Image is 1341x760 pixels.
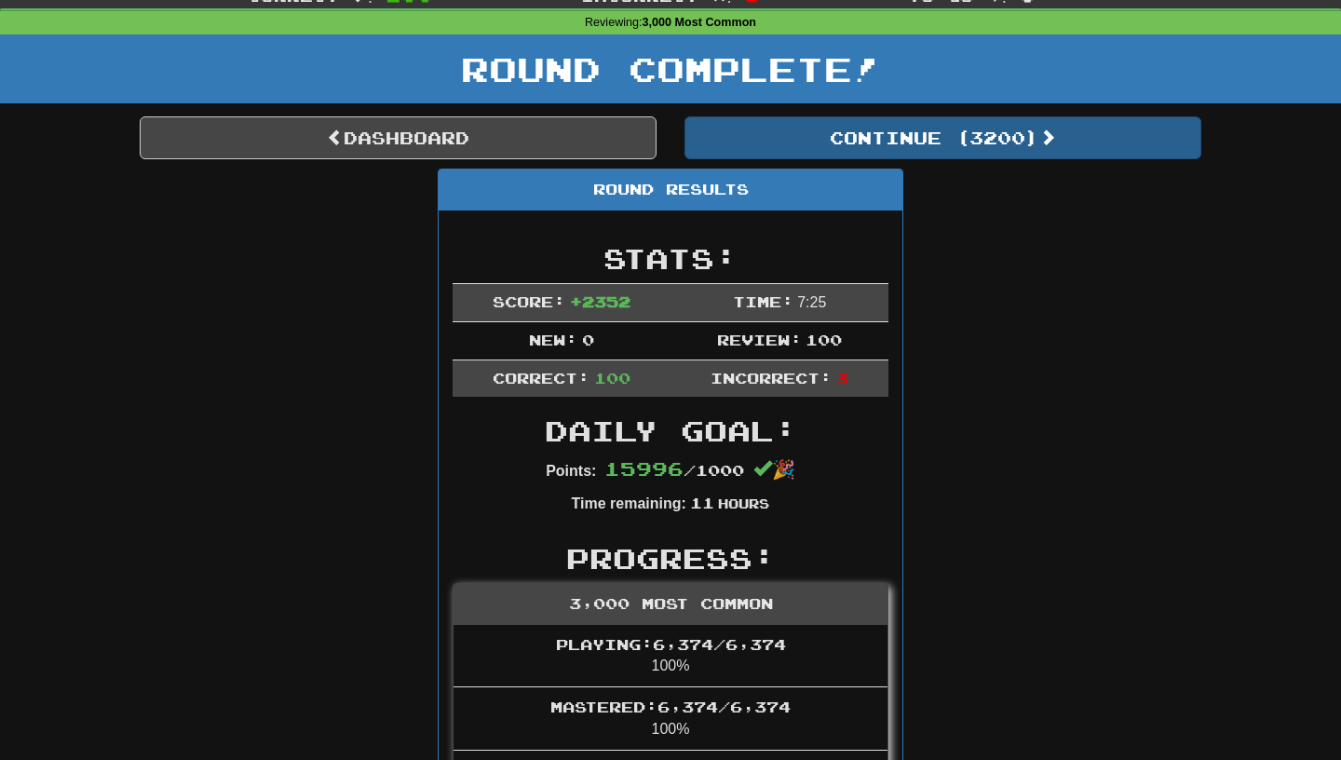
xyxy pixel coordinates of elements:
span: 🎉 [753,459,795,480]
strong: 3,000 Most Common [643,16,756,29]
span: Correct: [493,369,589,387]
span: 15996 [604,457,684,480]
span: Mastered: 6,374 / 6,374 [550,698,791,715]
h1: Round Complete! [7,50,1334,88]
small: Hours [718,495,769,511]
span: Incorrect: [711,369,832,387]
span: 100 [806,331,842,348]
span: 0 [582,331,594,348]
li: 100% [454,625,887,688]
h2: Progress: [453,543,888,574]
a: Dashboard [140,116,657,159]
strong: Points: [546,463,596,479]
span: / 1000 [604,461,744,479]
h2: Daily Goal: [453,415,888,446]
span: 100 [594,369,630,387]
div: 3,000 Most Common [454,584,887,625]
span: 11 [690,494,714,511]
li: 100% [454,686,887,751]
span: Score: [493,292,565,310]
span: Review: [717,331,802,348]
strong: Time remaining: [572,495,686,511]
span: + 2352 [570,292,630,310]
span: 3 [836,369,848,387]
span: 7 : 25 [797,294,826,310]
span: Time: [733,292,793,310]
div: Round Results [439,170,902,210]
button: Continue (3200) [684,116,1201,159]
span: New: [529,331,577,348]
h2: Stats: [453,243,888,274]
span: Playing: 6,374 / 6,374 [556,635,786,653]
